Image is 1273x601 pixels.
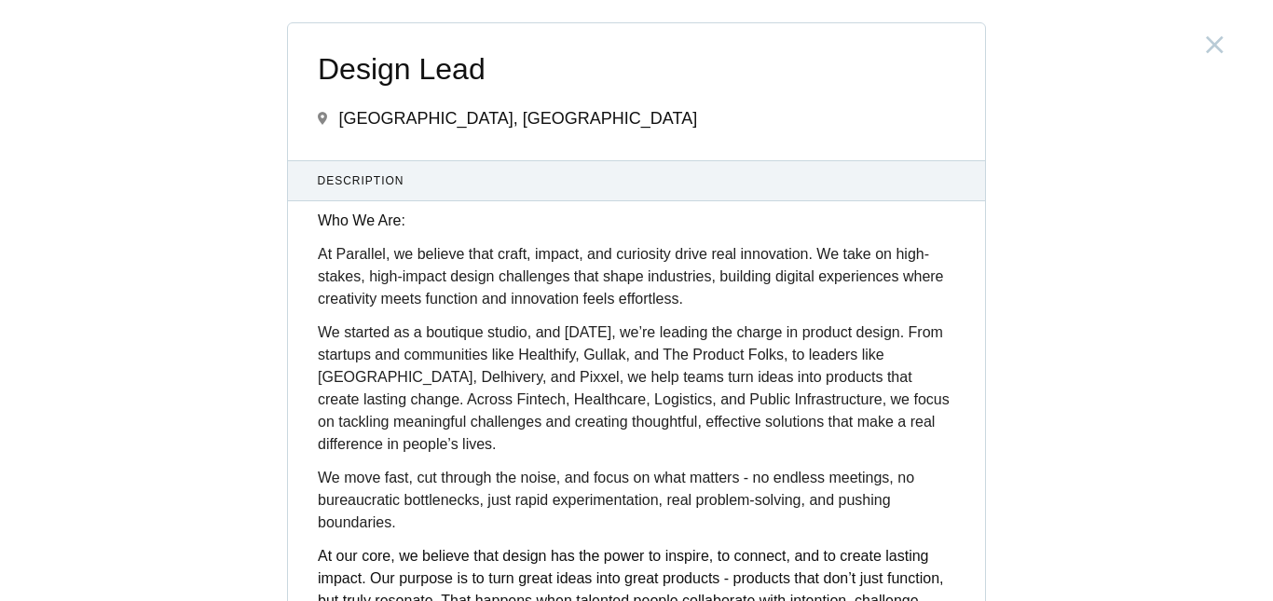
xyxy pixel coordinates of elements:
[318,246,944,307] span: At Parallel, we believe that craft, impact, and curiosity drive real innovation. We take on high-...
[318,212,405,228] strong: Who We Are:
[318,324,950,452] span: We started as a boutique studio, and [DATE], we’re leading the charge in product design. From sta...
[338,109,697,128] span: [GEOGRAPHIC_DATA], [GEOGRAPHIC_DATA]
[318,470,914,530] span: We move fast, cut through the noise, and focus on what matters - no endless meetings, no bureaucr...
[318,172,956,189] span: Description
[318,53,955,86] span: Design Lead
